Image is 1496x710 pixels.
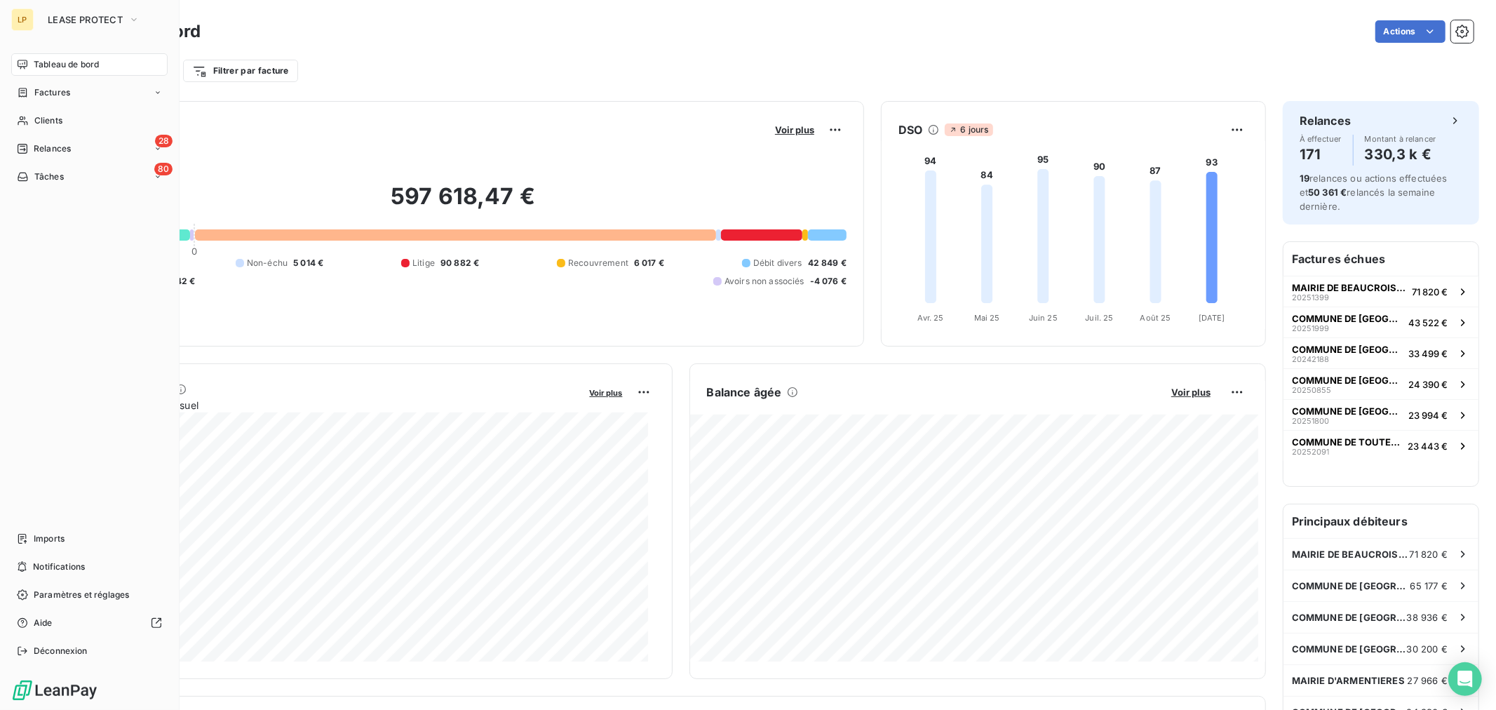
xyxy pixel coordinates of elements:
span: 50 361 € [1308,187,1347,198]
tspan: [DATE] [1199,313,1225,323]
button: Voir plus [1167,386,1215,398]
button: COMMUNE DE [GEOGRAPHIC_DATA]2025199943 522 € [1283,307,1478,337]
button: COMMUNE DE [GEOGRAPHIC_DATA]2024218833 499 € [1283,337,1478,368]
span: 19 [1300,173,1309,184]
span: Voir plus [1171,387,1211,398]
span: Aide [34,617,53,629]
button: COMMUNE DE TOUTENANT2025209123 443 € [1283,430,1478,461]
div: LP [11,8,34,31]
span: Montant à relancer [1365,135,1436,143]
span: 30 200 € [1407,643,1448,655]
span: 0 [191,246,197,257]
span: Paramètres et réglages [34,589,129,601]
button: COMMUNE DE [GEOGRAPHIC_DATA]2025085524 390 € [1283,368,1478,399]
span: MAIRIE DE BEAUCROISSANT [1292,549,1410,560]
span: Avoirs non associés [725,275,804,288]
span: COMMUNE DE TOUTENANT [1292,436,1402,448]
span: À effectuer [1300,135,1342,143]
div: Open Intercom Messenger [1448,662,1482,696]
span: Tableau de bord [34,58,99,71]
span: Non-échu [247,257,288,269]
span: COMMUNE DE [GEOGRAPHIC_DATA] SUR L'ESCAUT [1292,643,1407,655]
span: MAIRIE D'ARMENTIERES [1292,675,1405,686]
span: COMMUNE DE [GEOGRAPHIC_DATA] SUR L'ESCAUT [1292,406,1403,417]
span: 24 390 € [1408,379,1448,390]
span: 27 966 € [1408,675,1448,686]
span: Clients [34,114,62,127]
tspan: Juil. 25 [1085,313,1113,323]
span: Litige [412,257,435,269]
span: Tâches [34,170,64,183]
span: 20242188 [1292,355,1329,363]
span: 6 jours [945,123,992,136]
tspan: Juin 25 [1029,313,1058,323]
span: COMMUNE DE [GEOGRAPHIC_DATA] [1292,313,1403,324]
span: Chiffre d'affaires mensuel [79,398,580,413]
span: 20252091 [1292,448,1329,456]
span: MAIRIE DE BEAUCROISSANT [1292,282,1406,293]
span: COMMUNE DE [GEOGRAPHIC_DATA] [1292,612,1407,623]
span: 90 882 € [440,257,479,269]
h6: Balance âgée [707,384,782,401]
h6: DSO [898,121,922,138]
span: 6 017 € [634,257,664,269]
span: -4 076 € [810,275,847,288]
span: COMMUNE DE [GEOGRAPHIC_DATA] [1292,580,1410,591]
button: Voir plus [586,386,627,398]
span: 20251800 [1292,417,1329,425]
span: Déconnexion [34,645,88,657]
span: Notifications [33,561,85,573]
span: COMMUNE DE [GEOGRAPHIC_DATA] [1292,344,1403,355]
span: 71 820 € [1412,286,1448,297]
span: 80 [154,163,173,175]
span: 65 177 € [1410,580,1448,591]
span: 20250855 [1292,386,1331,394]
button: Actions [1375,20,1446,43]
tspan: Août 25 [1140,313,1171,323]
span: Recouvrement [568,257,628,269]
span: 28 [155,135,173,147]
span: Factures [34,86,70,99]
span: Voir plus [775,124,814,135]
span: 42 849 € [808,257,847,269]
h2: 597 618,47 € [79,182,847,225]
h6: Principaux débiteurs [1283,504,1478,538]
a: Aide [11,612,168,634]
span: 20251399 [1292,293,1329,302]
span: 71 820 € [1410,549,1448,560]
img: Logo LeanPay [11,679,98,702]
button: MAIRIE DE BEAUCROISSANT2025139971 820 € [1283,276,1478,307]
span: LEASE PROTECT [48,14,123,25]
span: 23 994 € [1408,410,1448,421]
span: Voir plus [590,388,623,398]
span: 20251999 [1292,324,1329,333]
span: 43 522 € [1408,317,1448,328]
h4: 330,3 k € [1365,143,1436,166]
span: Débit divers [753,257,802,269]
span: relances ou actions effectuées et relancés la semaine dernière. [1300,173,1448,212]
tspan: Avr. 25 [918,313,944,323]
span: Imports [34,532,65,545]
tspan: Mai 25 [974,313,1000,323]
span: 5 014 € [293,257,323,269]
h6: Factures échues [1283,242,1478,276]
h4: 171 [1300,143,1342,166]
button: Filtrer par facture [183,60,298,82]
span: 38 936 € [1407,612,1448,623]
span: COMMUNE DE [GEOGRAPHIC_DATA] [1292,375,1403,386]
span: 23 443 € [1408,441,1448,452]
button: COMMUNE DE [GEOGRAPHIC_DATA] SUR L'ESCAUT2025180023 994 € [1283,399,1478,430]
button: Voir plus [771,123,818,136]
span: Relances [34,142,71,155]
h6: Relances [1300,112,1351,129]
span: 33 499 € [1408,348,1448,359]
